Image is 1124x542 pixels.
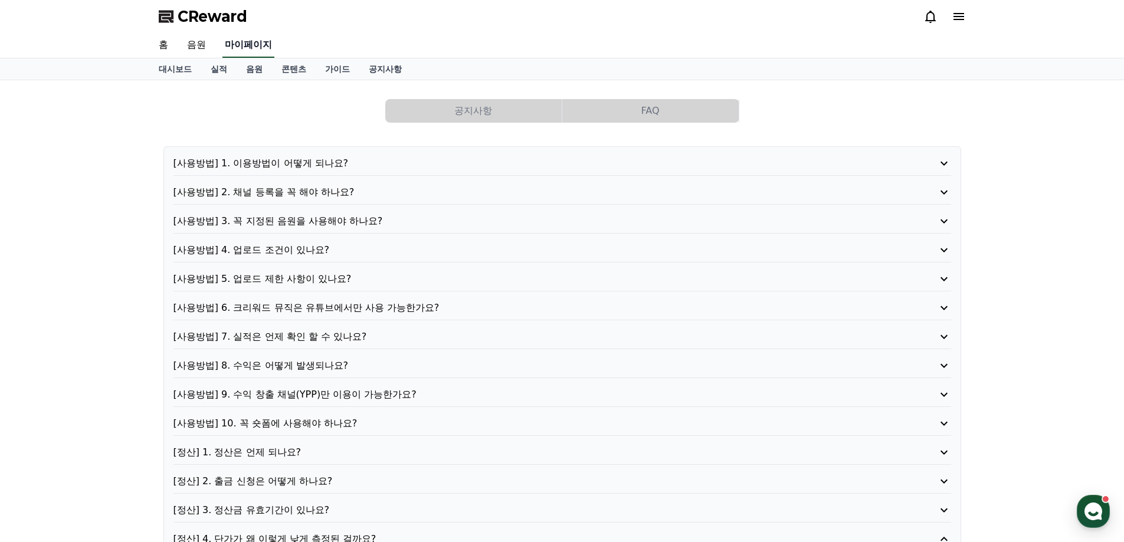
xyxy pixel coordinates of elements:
[108,392,122,402] span: 대화
[173,330,889,344] p: [사용방법] 7. 실적은 언제 확인 할 수 있나요?
[173,301,889,315] p: [사용방법] 6. 크리워드 뮤직은 유튜브에서만 사용 가능한가요?
[222,33,274,58] a: 마이페이지
[173,387,951,402] button: [사용방법] 9. 수익 창출 채널(YPP)만 이용이 가능한가요?
[173,503,889,517] p: [정산] 3. 정산금 유효기간이 있나요?
[149,33,178,58] a: 홈
[173,416,889,431] p: [사용방법] 10. 꼭 숏폼에 사용해야 하나요?
[173,445,889,459] p: [정산] 1. 정산은 언제 되나요?
[316,58,359,80] a: 가이드
[173,243,889,257] p: [사용방법] 4. 업로드 조건이 있나요?
[173,416,951,431] button: [사용방법] 10. 꼭 숏폼에 사용해야 하나요?
[159,7,247,26] a: CReward
[173,214,951,228] button: [사용방법] 3. 꼭 지정된 음원을 사용해야 하나요?
[201,58,237,80] a: 실적
[173,185,889,199] p: [사용방법] 2. 채널 등록을 꼭 해야 하나요?
[78,374,152,403] a: 대화
[359,58,411,80] a: 공지사항
[173,272,951,286] button: [사용방법] 5. 업로드 제한 사항이 있나요?
[173,474,889,488] p: [정산] 2. 출금 신청은 어떻게 하나요?
[173,301,951,315] button: [사용방법] 6. 크리워드 뮤직은 유튜브에서만 사용 가능한가요?
[173,156,951,170] button: [사용방법] 1. 이용방법이 어떻게 되나요?
[178,7,247,26] span: CReward
[562,99,739,123] a: FAQ
[149,58,201,80] a: 대시보드
[173,185,951,199] button: [사용방법] 2. 채널 등록을 꼭 해야 하나요?
[173,387,889,402] p: [사용방법] 9. 수익 창출 채널(YPP)만 이용이 가능한가요?
[4,374,78,403] a: 홈
[173,272,889,286] p: [사용방법] 5. 업로드 제한 사항이 있나요?
[173,156,889,170] p: [사용방법] 1. 이용방법이 어떻게 되나요?
[173,359,951,373] button: [사용방법] 8. 수익은 어떻게 발생되나요?
[173,503,951,517] button: [정산] 3. 정산금 유효기간이 있나요?
[173,330,951,344] button: [사용방법] 7. 실적은 언제 확인 할 수 있나요?
[385,99,562,123] button: 공지사항
[237,58,272,80] a: 음원
[37,392,44,401] span: 홈
[173,214,889,228] p: [사용방법] 3. 꼭 지정된 음원을 사용해야 하나요?
[173,445,951,459] button: [정산] 1. 정산은 언제 되나요?
[178,33,215,58] a: 음원
[272,58,316,80] a: 콘텐츠
[152,374,227,403] a: 설정
[173,243,951,257] button: [사용방법] 4. 업로드 조건이 있나요?
[173,474,951,488] button: [정산] 2. 출금 신청은 어떻게 하나요?
[182,392,196,401] span: 설정
[562,99,739,123] button: FAQ
[173,359,889,373] p: [사용방법] 8. 수익은 어떻게 발생되나요?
